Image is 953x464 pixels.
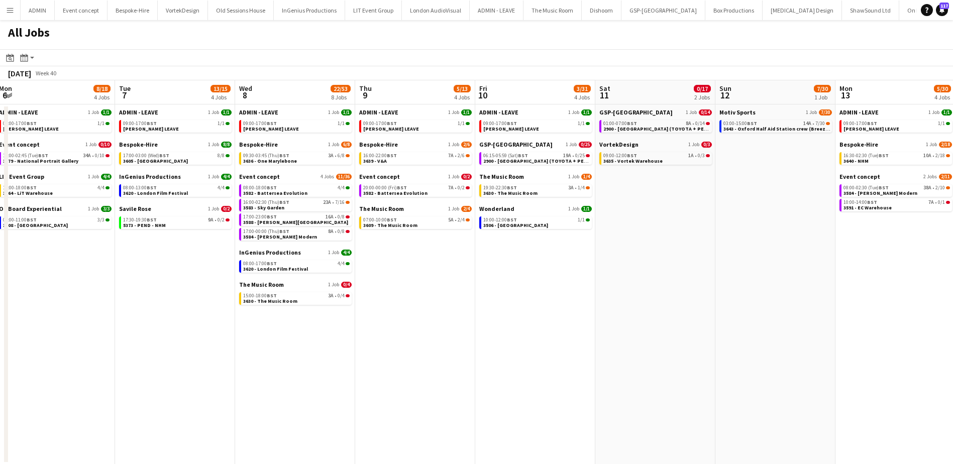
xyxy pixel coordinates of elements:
[119,108,158,116] span: ADMIN - LEAVE
[603,153,710,158] div: •
[483,184,590,196] a: 19:30-22:30BST3A•1/43630 - The Music Room
[581,109,592,115] span: 1/1
[363,152,470,164] a: 16:00-22:00BST7A•2/63639 - V&A
[578,121,585,126] span: 1/1
[55,1,108,20] button: Event concept
[97,185,104,190] span: 4/4
[97,121,104,126] span: 1/1
[938,200,945,205] span: 0/1
[843,200,950,205] div: •
[108,1,158,20] button: Bespoke-Hire
[843,121,877,126] span: 09:00-17:00
[119,205,232,231] div: Savile Rose1 Job0/217:30-19:30BST9A•0/25373 - PEND - NHM
[239,108,352,116] a: ADMIN - LEAVE1 Job1/1
[923,174,937,180] span: 2 Jobs
[119,173,181,180] span: InGenius Productions
[147,184,157,191] span: BST
[483,158,603,164] span: 2900 - Fairmont Windsor Park (TOYOTA + PEUGEOT)
[243,190,307,196] span: 3582 - Battersea Evolution
[603,152,710,164] a: 09:00-12:00BST1A•0/33635 - Vortek Warehouse
[579,142,592,148] span: 0/25
[458,153,465,158] span: 2/6
[843,158,869,164] span: 3640 - NHM
[507,184,517,191] span: BST
[335,200,345,205] span: 7/16
[338,121,345,126] span: 1/1
[479,205,592,212] a: Wonderland1 Job1/1
[483,153,590,158] div: •
[603,153,637,158] span: 09:00-12:00
[458,121,465,126] span: 1/1
[923,153,931,158] span: 10A
[719,108,832,135] div: Motiv Sports1 Job7/3003:00-15:00BST14A•7/303643 - Oxford Half Aid Station crew (Breezy Car & Peug...
[599,108,712,116] a: GSP-[GEOGRAPHIC_DATA]1 Job0/14
[243,200,289,205] span: 16:00-02:30 (Thu)
[843,120,950,132] a: 09:00-17:00BST1/1[PERSON_NAME] LEAVE
[267,213,277,220] span: BST
[239,173,352,249] div: Event concept4 Jobs11/3608:00-18:00BST4/43582 - Battersea Evolution16:00-02:30 (Thu)BST23A•7/1635...
[599,141,712,148] a: VortekDesign1 Job0/3
[27,120,37,127] span: BST
[239,141,352,148] a: Bespoke-Hire1 Job6/8
[523,1,582,20] button: The Music Room
[688,142,699,148] span: 1 Job
[328,109,339,115] span: 1 Job
[208,206,219,212] span: 1 Job
[123,153,169,158] span: 17:00-03:00 (Wed)
[3,185,37,190] span: 15:00-18:00
[581,174,592,180] span: 1/4
[341,142,352,148] span: 6/8
[363,121,397,126] span: 09:00-17:00
[479,173,592,205] div: The Music Room1 Job1/419:30-22:30BST3A•1/43630 - The Music Room
[723,121,830,126] div: •
[839,173,880,180] span: Event concept
[243,158,297,164] span: 3636 - One Marylebone
[867,120,877,127] span: BST
[448,153,454,158] span: 7A
[321,174,334,180] span: 4 Jobs
[843,184,950,196] a: 08:00-02:30 (Tue)BST38A•2/103584 - [PERSON_NAME] Modern
[819,109,832,115] span: 7/30
[621,1,705,20] button: GSP-[GEOGRAPHIC_DATA]
[328,153,334,158] span: 3A
[928,109,939,115] span: 1 Job
[359,205,472,231] div: The Music Room1 Job2/407:00-10:00BST5A•2/43609 - The Music Room
[843,190,917,196] span: 3584 - Tate Modern
[243,214,277,219] span: 17:00-23:00
[159,152,169,159] span: BST
[119,108,232,141] div: ADMIN - LEAVE1 Job1/109:00-17:00BST1/1[PERSON_NAME] LEAVE
[243,184,350,196] a: 08:00-18:00BST4/43582 - Battersea Evolution
[359,141,398,148] span: Bespoke-Hire
[239,141,352,173] div: Bespoke-Hire1 Job6/809:30-03:45 (Thu)BST3A•6/83636 - One Marylebone
[483,216,590,228] a: 10:00-12:00BST1/13506 - [GEOGRAPHIC_DATA]
[3,121,37,126] span: 09:00-17:00
[568,109,579,115] span: 1 Job
[843,204,892,211] span: 3591 - EC Warehouse
[363,190,428,196] span: 3582 - Battersea Evolution
[267,184,277,191] span: BST
[842,1,899,20] button: ShawSound Ltd
[698,153,705,158] span: 0/3
[695,121,705,126] span: 0/14
[243,204,284,211] span: 3583 - Sky Garden
[243,121,277,126] span: 09:00-17:00
[239,173,280,180] span: Event concept
[839,173,952,180] a: Event concept2 Jobs2/11
[341,109,352,115] span: 1/1
[448,142,459,148] span: 1 Job
[507,120,517,127] span: BST
[479,141,553,148] span: GSP-UK
[479,173,592,180] a: The Music Room1 Job1/4
[582,1,621,20] button: Dishoom
[359,141,472,173] div: Bespoke-Hire1 Job2/616:00-22:00BST7A•2/63639 - V&A
[879,184,889,191] span: BST
[867,199,877,205] span: BST
[359,173,472,205] div: Event concept1 Job0/220:00-00:00 (Fri)BST7A•0/23582 - Battersea Evolution
[101,174,112,180] span: 4/4
[806,109,817,115] span: 1 Job
[363,126,419,132] span: ANDY LEAVE
[603,121,710,126] div: •
[448,206,459,212] span: 1 Job
[95,153,104,158] span: 0/10
[701,142,712,148] span: 0/3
